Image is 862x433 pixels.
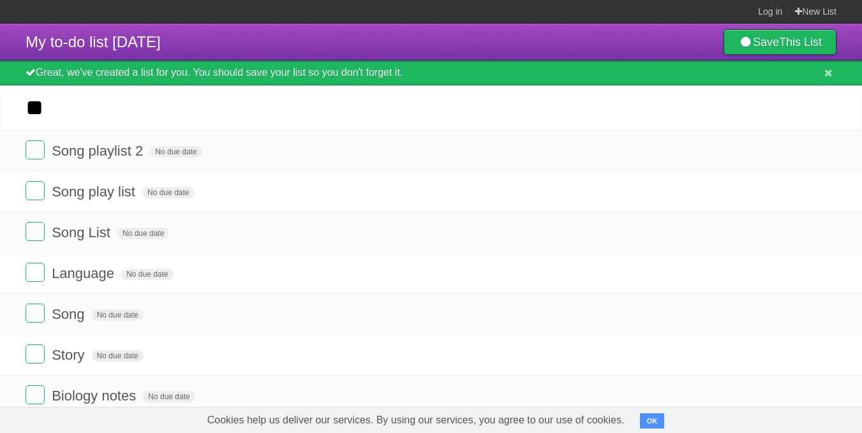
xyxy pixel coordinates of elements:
label: Done [26,344,45,363]
span: Story [52,347,87,363]
span: No due date [92,350,144,362]
label: Done [26,385,45,404]
label: Done [26,263,45,282]
span: No due date [117,228,169,239]
label: Done [26,222,45,241]
span: Song playlist 2 [52,143,146,159]
label: Done [26,304,45,323]
span: Language [52,265,117,281]
span: No due date [142,187,194,198]
label: Done [26,140,45,159]
span: Song List [52,224,114,240]
label: Done [26,181,45,200]
span: Song [52,306,87,322]
span: No due date [92,309,144,321]
span: Cookies help us deliver our services. By using our services, you agree to our use of cookies. [195,407,637,433]
span: Song play list [52,184,138,200]
button: OK [640,413,665,429]
a: SaveThis List [724,29,836,55]
b: This List [779,36,822,48]
span: Biology notes [52,388,139,404]
span: My to-do list [DATE] [26,33,161,50]
span: No due date [143,391,195,402]
span: No due date [150,146,202,158]
span: No due date [121,268,173,280]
